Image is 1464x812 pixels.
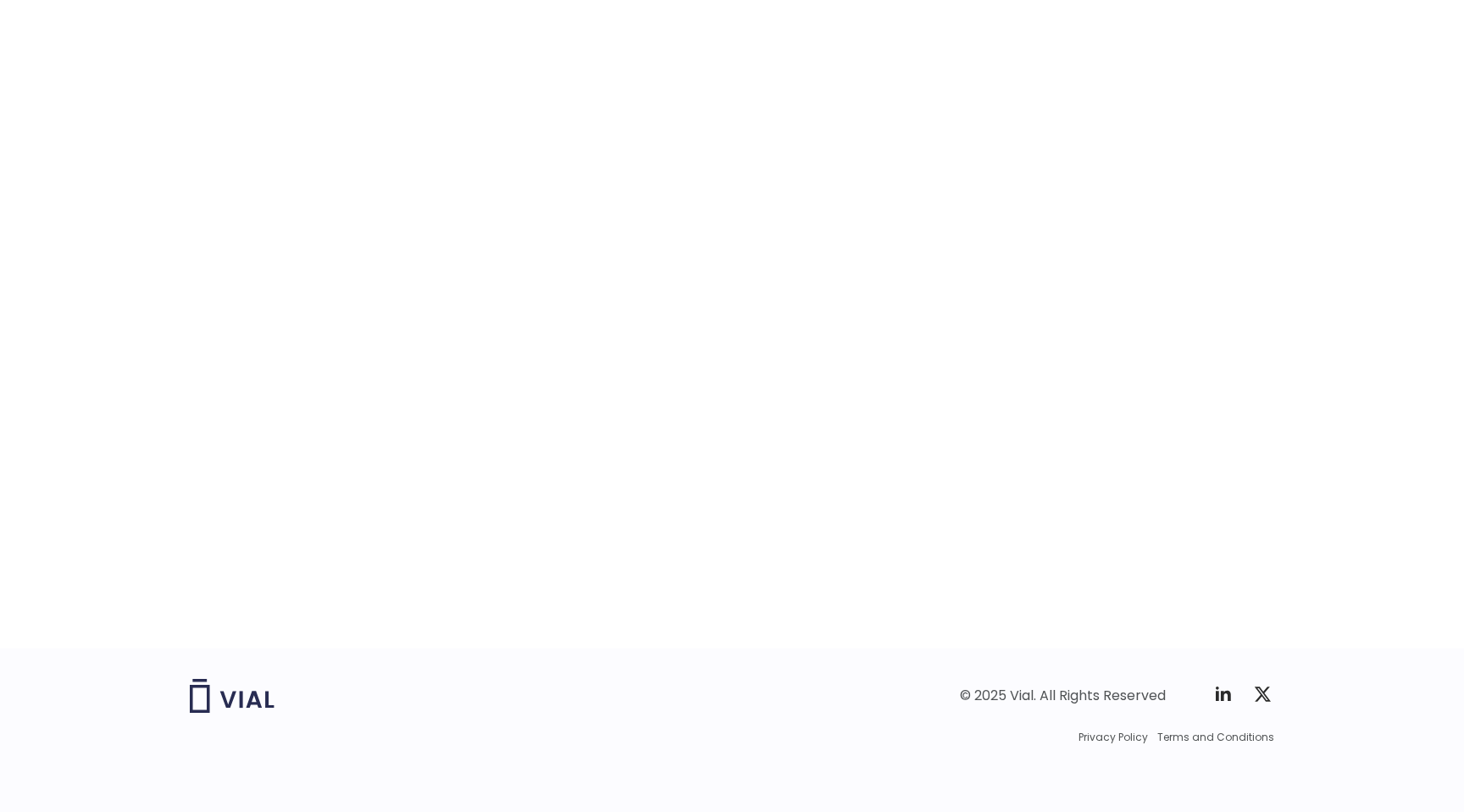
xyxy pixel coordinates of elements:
[1157,730,1274,745] a: Terms and Conditions
[1079,730,1148,745] a: Privacy Policy
[190,679,274,713] img: Vial logo wih "Vial" spelled out
[960,687,1166,705] div: © 2025 Vial. All Rights Reserved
